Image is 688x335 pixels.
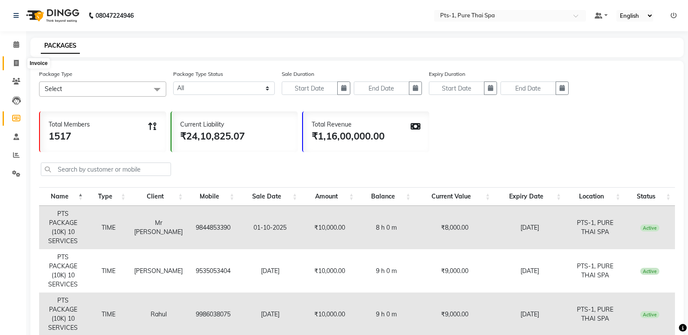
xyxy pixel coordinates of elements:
[87,187,130,206] th: Type: activate to sort column ascending
[87,249,130,293] td: TIME
[41,38,80,54] a: PACKAGES
[180,129,245,143] div: ₹24,10,825.07
[566,187,625,206] th: Location: activate to sort column ascending
[239,206,302,249] td: 01-10-2025
[282,81,337,95] input: Start Date
[39,249,87,293] td: PTS PACKAGE (10K) 10 SERVICES
[415,249,494,293] td: ₹9,000.00
[39,187,87,206] th: Name: activate to sort column descending
[187,206,239,249] td: 9844853390
[429,70,465,78] label: Expiry Duration
[187,187,239,206] th: Mobile: activate to sort column ascending
[39,70,72,78] label: Package Type
[358,187,415,206] th: Balance: activate to sort column ascending
[301,249,358,293] td: ₹10,000.00
[282,70,314,78] label: Sale Duration
[415,187,494,206] th: Current Value: activate to sort column ascending
[640,311,660,318] span: Active
[49,120,90,129] div: Total Members
[640,224,660,231] span: Active
[49,129,90,143] div: 1517
[173,70,223,78] label: Package Type Status
[566,249,625,293] td: PTS-1, PURE THAI SPA
[130,206,187,249] td: Mr [PERSON_NAME]
[39,206,87,249] td: PTS PACKAGE (10K) 10 SERVICES
[27,58,49,68] div: Invoice
[301,206,358,249] td: ₹10,000.00
[312,129,385,143] div: ₹1,16,00,000.00
[180,120,245,129] div: Current Liability
[239,249,302,293] td: [DATE]
[494,249,566,293] td: [DATE]
[640,268,660,275] span: Active
[354,81,409,95] input: End Date
[429,81,484,95] input: Start Date
[494,206,566,249] td: [DATE]
[22,3,82,28] img: logo
[130,249,187,293] td: [PERSON_NAME]
[358,206,415,249] td: 8 h 0 m
[41,163,171,176] input: Search by customer or mobile
[239,187,302,206] th: Sale Date: activate to sort column ascending
[625,187,675,206] th: Status: activate to sort column ascending
[494,187,566,206] th: Expiry Date: activate to sort column ascending
[415,206,494,249] td: ₹8,000.00
[130,187,187,206] th: Client: activate to sort column ascending
[87,206,130,249] td: TIME
[45,85,62,93] span: Select
[187,249,239,293] td: 9535053404
[95,3,134,28] b: 08047224946
[312,120,385,129] div: Total Revenue
[566,206,625,249] td: PTS-1, PURE THAI SPA
[500,81,556,95] input: End Date
[301,187,358,206] th: Amount: activate to sort column ascending
[358,249,415,293] td: 9 h 0 m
